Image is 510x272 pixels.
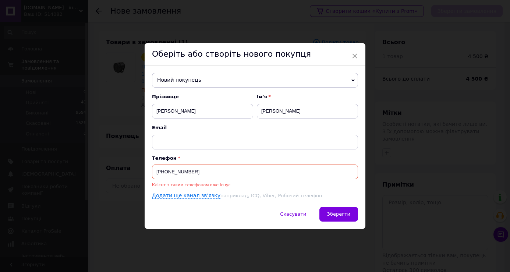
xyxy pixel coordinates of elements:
[152,104,253,119] input: Наприклад: Іванов
[351,50,358,62] span: ×
[152,192,220,199] a: Додати ще канал зв'язку
[257,93,358,100] span: Ім'я
[220,193,322,198] span: наприклад, ICQ, Viber, Робочий телефон
[327,211,350,217] span: Зберегти
[145,43,365,66] div: Оберіть або створіть нового покупця
[280,211,306,217] span: Скасувати
[152,165,358,179] input: +38 096 0000000
[152,124,358,131] span: Email
[319,207,358,222] button: Зберегти
[152,73,358,88] span: Новий покупець
[272,207,314,222] button: Скасувати
[257,104,358,119] input: Наприклад: Іван
[152,93,253,100] span: Прізвище
[152,155,358,161] p: Телефон
[152,183,230,187] span: Клієнт з таким телефоном вже існує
